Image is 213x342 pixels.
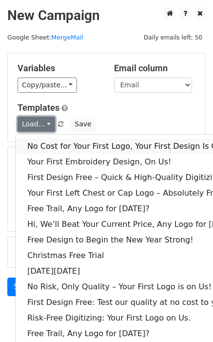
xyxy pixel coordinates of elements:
[18,117,55,132] a: Load...
[18,78,77,93] a: Copy/paste...
[140,34,206,41] a: Daily emails left: 50
[51,34,83,41] a: MergeMail
[114,63,196,74] h5: Email column
[18,102,59,113] a: Templates
[7,7,206,24] h2: New Campaign
[7,278,39,296] a: Send
[7,34,83,41] small: Google Sheet:
[164,295,213,342] iframe: Chat Widget
[70,117,96,132] button: Save
[18,63,99,74] h5: Variables
[140,32,206,43] span: Daily emails left: 50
